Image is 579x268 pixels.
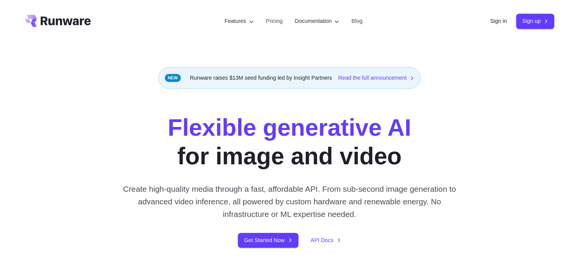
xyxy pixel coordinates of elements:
a: API Docs [311,236,341,245]
a: Sign in [490,17,507,26]
a: Blog [351,17,362,26]
h1: for image and video [168,113,411,170]
a: Sign up [516,14,555,29]
label: Documentation [295,17,340,26]
a: Pricing [266,17,283,26]
a: Read the full announcement [338,74,414,82]
a: Get Started Now [238,233,298,248]
div: Runware raises $13M seed funding led by Insight Partners [158,67,421,89]
a: Go to / [25,15,91,27]
strong: Flexible generative AI [168,114,411,141]
label: Features [225,17,254,26]
p: Create high-quality media through a fast, affordable API. From sub-second image generation to adv... [120,183,459,221]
